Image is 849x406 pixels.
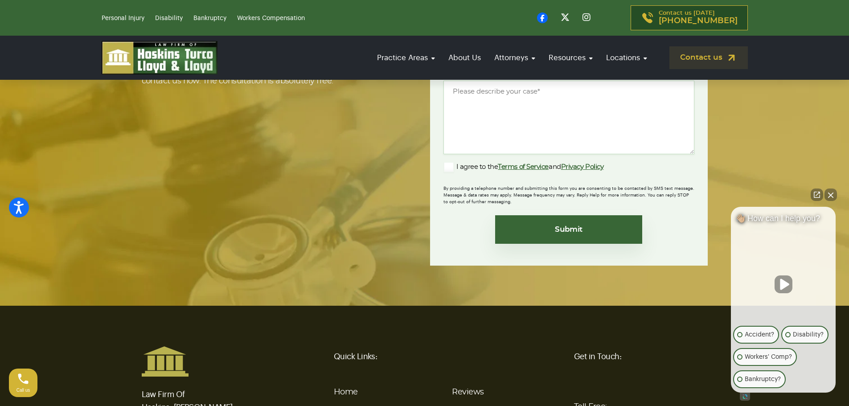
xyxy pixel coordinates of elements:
[102,41,217,74] img: logo
[669,46,748,69] a: Contact us
[793,329,824,340] p: Disability?
[631,5,748,30] a: Contact us [DATE][PHONE_NUMBER]
[745,374,781,385] p: Bankruptcy?
[495,215,642,244] input: Submit
[745,352,792,362] p: Workers' Comp?
[102,15,144,21] a: Personal Injury
[498,164,549,170] a: Terms of Service
[334,388,358,396] a: Home
[237,15,305,21] a: Workers Compensation
[740,393,750,401] a: Open intaker chat
[574,346,708,367] h6: Get in Touch:
[659,10,738,25] p: Contact us [DATE]
[745,329,774,340] p: Accident?
[824,189,837,201] button: Close Intaker Chat Widget
[731,213,836,228] div: 👋🏼 How can I help you?
[452,388,484,396] a: Reviews
[334,346,563,367] h6: Quick Links:
[16,388,30,393] span: Call us
[373,45,439,70] a: Practice Areas
[544,45,597,70] a: Resources
[659,16,738,25] span: [PHONE_NUMBER]
[155,15,183,21] a: Disability
[193,15,226,21] a: Bankruptcy
[602,45,652,70] a: Locations
[444,45,485,70] a: About Us
[811,189,823,201] a: Open direct chat
[775,275,792,293] button: Unmute video
[142,346,189,377] img: Hoskins and Turco Logo
[561,164,604,170] a: Privacy Policy
[443,162,604,172] label: I agree to the and
[490,45,540,70] a: Attorneys
[443,180,694,205] div: By providing a telephone number and submitting this form you are consenting to be contacted by SM...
